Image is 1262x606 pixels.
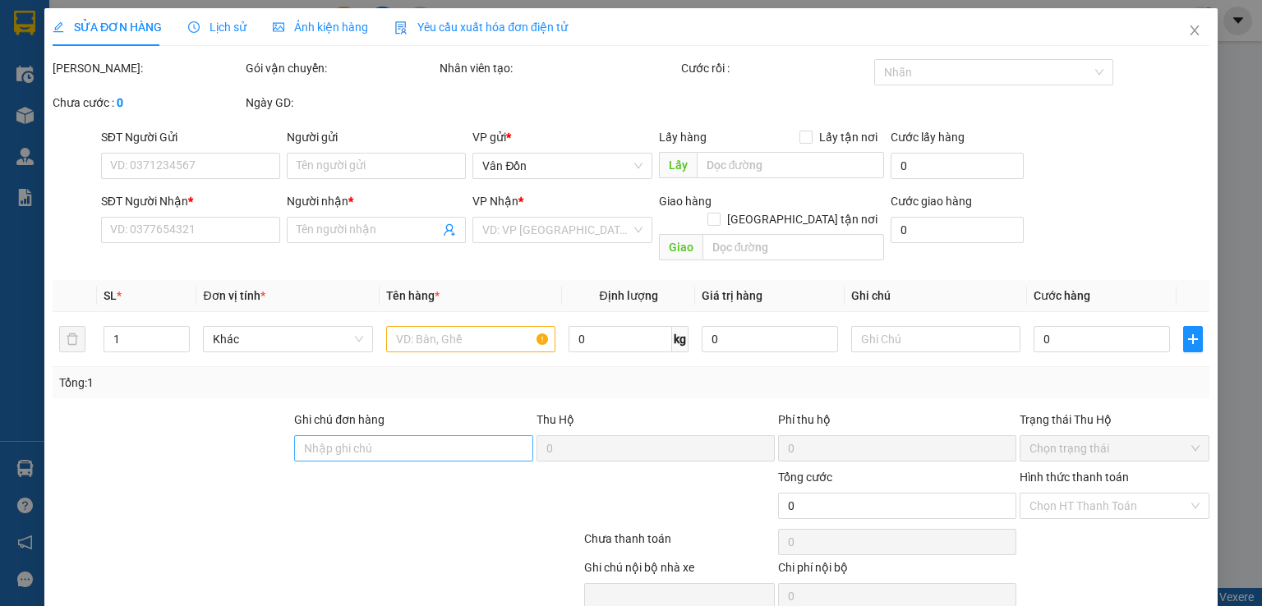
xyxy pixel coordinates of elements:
span: Lấy [658,152,696,178]
label: Cước giao hàng [891,195,972,208]
input: Ghi chú đơn hàng [294,435,532,461]
span: SL [104,289,117,302]
input: VD: Bàn, Ghế [386,326,555,352]
span: Chọn trạng thái [1029,436,1200,461]
span: Thu Hộ [536,413,573,426]
b: 0 [117,96,123,109]
div: Chi phí nội bộ [778,558,1016,583]
span: VP Nhận [472,195,518,208]
label: Hình thức thanh toán [1020,471,1129,484]
div: Cước rồi : [681,59,871,77]
div: Chưa thanh toán [583,530,776,558]
div: SĐT Người Nhận [101,192,280,210]
label: Ghi chú đơn hàng [294,413,385,426]
button: Close [1172,8,1218,54]
span: Vân Đồn [482,154,642,178]
div: Phí thu hộ [778,411,1016,435]
span: [GEOGRAPHIC_DATA] tận nơi [721,210,884,228]
div: Trạng thái Thu Hộ [1020,411,1209,429]
div: Gói vận chuyển: [246,59,435,77]
div: SĐT Người Gửi [101,128,280,146]
span: Tổng cước [778,471,832,484]
span: Lấy tận nơi [813,128,884,146]
span: clock-circle [188,21,200,33]
div: Ngày GD: [246,94,435,112]
div: Nhân viên tạo: [440,59,678,77]
span: picture [273,21,284,33]
button: delete [59,326,85,352]
span: user-add [443,223,456,236]
span: plus [1184,333,1202,346]
div: VP gửi [472,128,652,146]
div: [PERSON_NAME]: [53,59,242,77]
span: Tên hàng [386,289,440,302]
span: SỬA ĐƠN HÀNG [53,21,162,34]
span: Giao [658,234,702,260]
input: Dọc đường [702,234,884,260]
span: Đơn vị tính [203,289,265,302]
span: Lịch sử [188,21,246,34]
input: Cước giao hàng [891,217,1024,243]
div: Người gửi [287,128,466,146]
span: Lấy hàng [658,131,706,144]
label: Cước lấy hàng [891,131,965,144]
span: Khác [213,327,362,351]
span: kg [672,326,689,352]
span: Yêu cầu xuất hóa đơn điện tử [394,21,568,34]
input: Dọc đường [696,152,884,178]
input: Cước lấy hàng [891,153,1024,179]
span: close [1188,24,1201,37]
img: icon [394,21,408,34]
div: Tổng: 1 [59,374,488,392]
div: Ghi chú nội bộ nhà xe [584,558,774,583]
span: edit [53,21,64,33]
th: Ghi chú [845,280,1027,312]
div: Chưa cước : [53,94,242,112]
input: Ghi Chú [851,326,1020,352]
span: Cước hàng [1034,289,1090,302]
span: Định lượng [599,289,657,302]
span: Giao hàng [658,195,711,208]
button: plus [1183,326,1203,352]
span: Ảnh kiện hàng [273,21,368,34]
div: Người nhận [287,192,466,210]
span: Giá trị hàng [702,289,762,302]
